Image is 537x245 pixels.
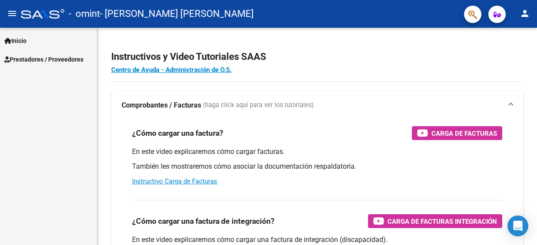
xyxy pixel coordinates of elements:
[122,101,201,110] strong: Comprobantes / Facturas
[132,147,502,157] p: En este video explicaremos cómo cargar facturas.
[132,235,502,245] p: En este video explicaremos cómo cargar una factura de integración (discapacidad).
[111,49,523,65] h2: Instructivos y Video Tutoriales SAAS
[4,36,27,46] span: Inicio
[520,8,530,19] mat-icon: person
[132,127,223,139] h3: ¿Cómo cargar una factura?
[7,8,17,19] mat-icon: menu
[111,91,523,119] mat-expansion-panel-header: Comprobantes / Facturas (haga click aquí para ver los tutoriales)
[69,4,100,23] span: - omint
[111,66,232,74] a: Centro de Ayuda - Administración de O.S.
[203,101,314,110] span: (haga click aquí para ver los tutoriales)
[388,216,497,227] span: Carga de Facturas Integración
[412,126,502,140] button: Carga de Facturas
[507,216,528,236] div: Open Intercom Messenger
[4,55,83,64] span: Prestadores / Proveedores
[100,4,254,23] span: - [PERSON_NAME] [PERSON_NAME]
[132,177,217,185] a: Instructivo Carga de Facturas
[132,215,275,227] h3: ¿Cómo cargar una factura de integración?
[431,128,497,139] span: Carga de Facturas
[132,162,502,171] p: También les mostraremos cómo asociar la documentación respaldatoria.
[368,214,502,228] button: Carga de Facturas Integración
